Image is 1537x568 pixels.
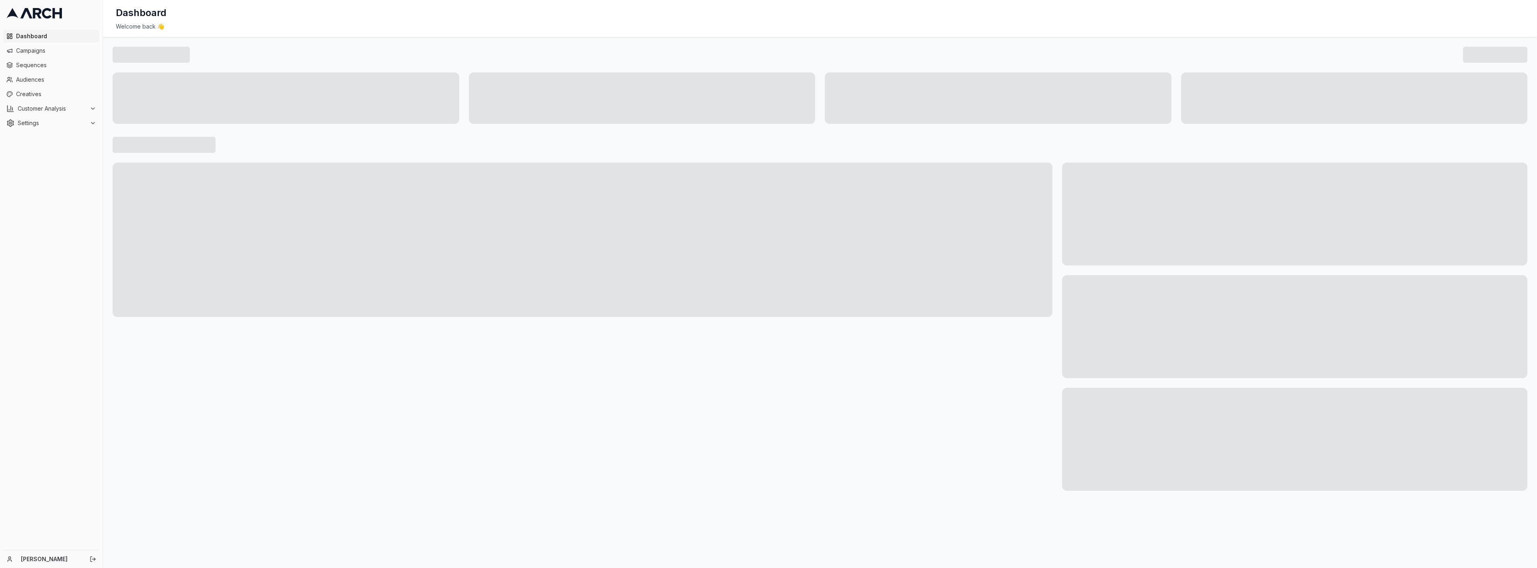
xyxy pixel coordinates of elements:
[3,73,99,86] a: Audiences
[3,117,99,130] button: Settings
[16,90,96,98] span: Creatives
[3,59,99,72] a: Sequences
[3,88,99,101] a: Creatives
[16,47,96,55] span: Campaigns
[16,61,96,69] span: Sequences
[116,6,166,19] h1: Dashboard
[3,30,99,43] a: Dashboard
[21,555,81,563] a: [PERSON_NAME]
[16,32,96,40] span: Dashboard
[18,105,86,113] span: Customer Analysis
[87,554,99,565] button: Log out
[3,44,99,57] a: Campaigns
[116,23,1524,31] div: Welcome back 👋
[16,76,96,84] span: Audiences
[18,119,86,127] span: Settings
[3,102,99,115] button: Customer Analysis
